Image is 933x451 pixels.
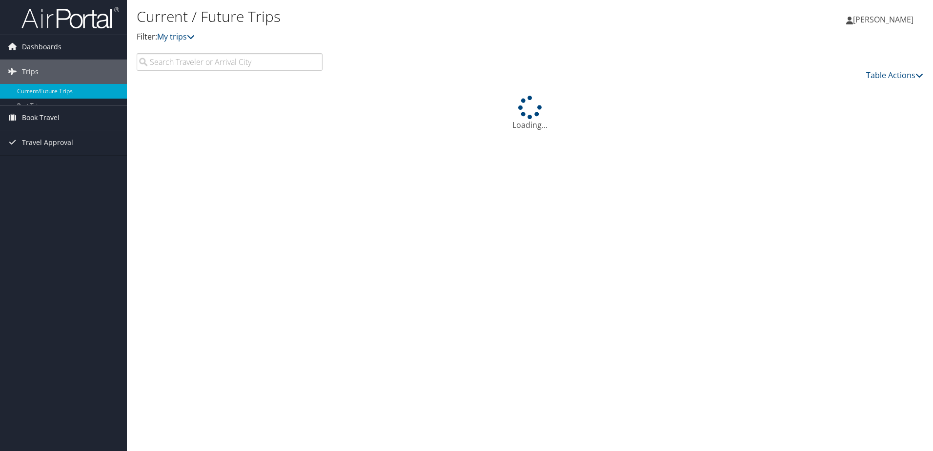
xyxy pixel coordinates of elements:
a: Table Actions [866,70,923,81]
span: Travel Approval [22,130,73,155]
span: Trips [22,60,39,84]
span: Dashboards [22,35,61,59]
h1: Current / Future Trips [137,6,661,27]
span: [PERSON_NAME] [853,14,913,25]
a: [PERSON_NAME] [846,5,923,34]
div: Loading... [137,96,923,131]
input: Search Traveler or Arrival City [137,53,323,71]
img: airportal-logo.png [21,6,119,29]
span: Book Travel [22,105,60,130]
p: Filter: [137,31,661,43]
a: My trips [157,31,195,42]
